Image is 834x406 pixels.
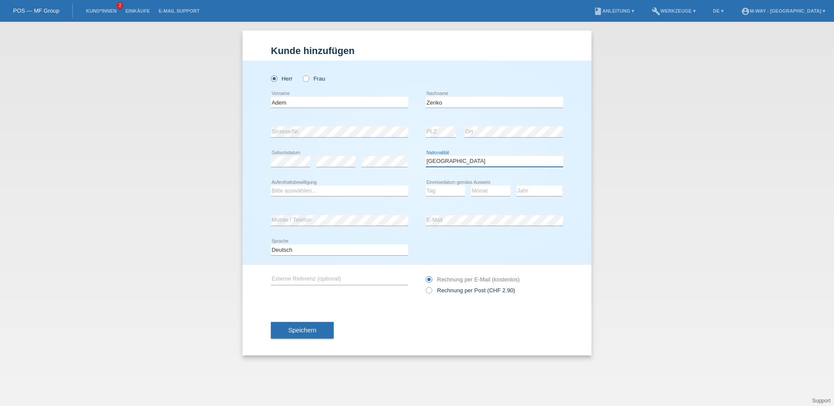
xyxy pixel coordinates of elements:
i: book [594,7,602,16]
a: Support [812,398,831,404]
a: E-Mail Support [154,8,204,14]
label: Rechnung per E-Mail (kostenlos) [426,276,520,283]
a: account_circlem-way - [GEOGRAPHIC_DATA] ▾ [737,8,830,14]
a: POS — MF Group [13,7,59,14]
a: buildWerkzeuge ▾ [647,8,700,14]
input: Herr [271,75,277,81]
a: bookAnleitung ▾ [589,8,639,14]
input: Rechnung per Post (CHF 2.90) [426,287,431,298]
span: 2 [116,2,123,10]
a: DE ▾ [709,8,728,14]
input: Frau [303,75,308,81]
input: Rechnung per E-Mail (kostenlos) [426,276,431,287]
label: Rechnung per Post (CHF 2.90) [426,287,515,294]
a: Kund*innen [82,8,121,14]
label: Herr [271,75,293,82]
label: Frau [303,75,325,82]
i: build [652,7,660,16]
button: Speichern [271,322,334,338]
h1: Kunde hinzufügen [271,45,563,56]
span: Speichern [288,327,316,334]
i: account_circle [741,7,750,16]
a: Einkäufe [121,8,154,14]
